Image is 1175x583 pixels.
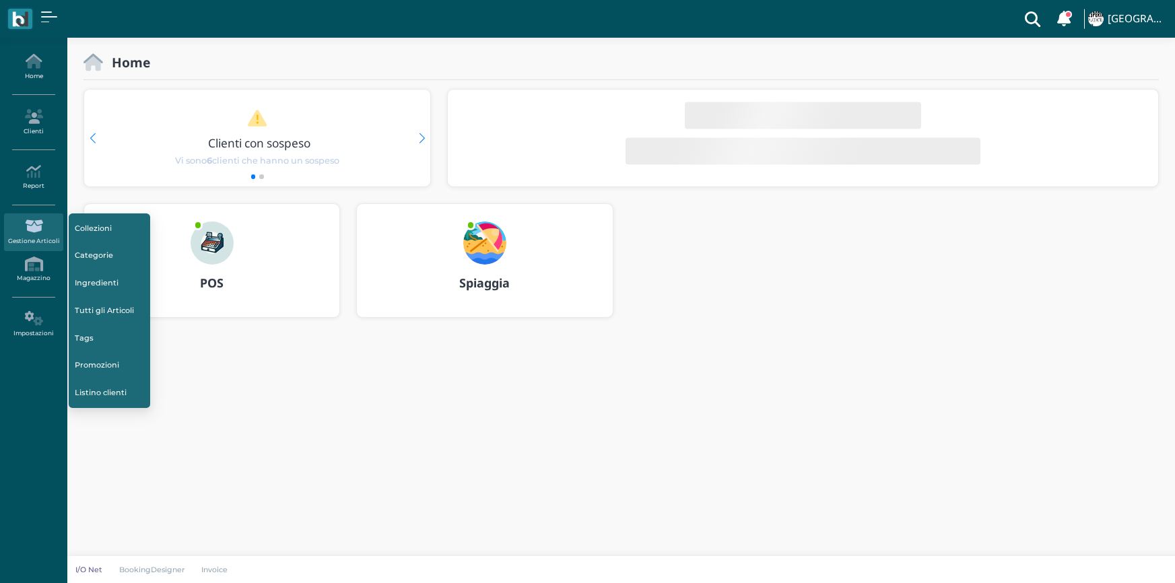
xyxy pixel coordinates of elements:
[69,243,151,269] a: Categorie
[84,90,430,186] div: 1 / 2
[110,109,405,167] a: Clienti con sospeso Vi sono6clienti che hanno un sospeso
[69,325,151,351] a: Tags
[4,48,63,85] a: Home
[4,251,63,288] a: Magazzino
[112,137,407,149] h3: Clienti con sospeso
[69,271,151,296] a: Ingredienti
[1086,3,1167,35] a: ... [GEOGRAPHIC_DATA]
[69,380,151,406] a: Listino clienti
[83,203,340,334] a: ... POS
[69,298,151,324] a: Tutti gli Articoli
[69,353,151,378] a: Promozioni
[90,133,96,143] div: Previous slide
[459,275,510,291] b: Spiaggia
[419,133,425,143] div: Next slide
[4,306,63,343] a: Impostazioni
[200,275,224,291] b: POS
[4,159,63,196] a: Report
[12,11,28,27] img: logo
[1088,11,1103,26] img: ...
[207,156,212,166] b: 6
[4,213,63,250] a: Gestione Articoli
[175,154,339,167] span: Vi sono clienti che hanno un sospeso
[4,104,63,141] a: Clienti
[463,221,506,265] img: ...
[69,215,151,241] a: Collezioni
[103,55,150,69] h2: Home
[1108,13,1167,25] h4: [GEOGRAPHIC_DATA]
[191,221,234,265] img: ...
[356,203,613,334] a: ... Spiaggia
